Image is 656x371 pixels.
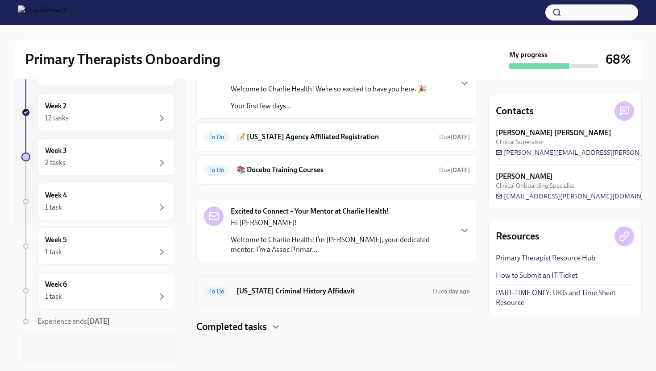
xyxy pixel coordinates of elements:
div: 12 tasks [45,113,69,123]
h6: Week 5 [45,235,67,245]
span: August 17th, 2025 09:00 [433,287,470,296]
span: Experience ends [37,317,110,326]
h6: 📚 Docebo Training Courses [237,165,432,175]
span: To Do [204,167,229,173]
div: Completed tasks [196,320,477,334]
h6: [US_STATE] Criminal History Affidavit [237,286,426,296]
strong: [DATE] [87,317,110,326]
strong: [DATE] [450,166,470,174]
a: Primary Therapist Resource Hub [496,253,595,263]
a: Week 32 tasks [21,138,175,176]
strong: [PERSON_NAME] [496,172,553,181]
strong: [DATE] [450,133,470,141]
span: Due [439,133,470,141]
img: CharlieHealth [18,5,67,20]
strong: My progress [509,50,548,60]
h6: Week 2 [45,101,66,111]
span: Due [439,166,470,174]
div: 2 tasks [45,158,66,168]
a: Week 212 tasks [21,94,175,131]
a: To Do📚 Docebo Training CoursesDue[DATE] [204,163,470,177]
div: 1 task [45,292,62,301]
a: How to Submit an IT Ticket [496,271,577,280]
div: 1 task [45,202,62,212]
p: Welcome to Charlie Health! We’re so excited to have you here. 🎉 [231,84,427,94]
a: Week 61 task [21,272,175,309]
span: To Do [204,288,229,295]
span: August 19th, 2025 09:00 [439,166,470,174]
h6: Week 6 [45,280,67,289]
span: Clinical Supervisor [496,138,544,146]
h4: Contacts [496,104,534,118]
strong: [PERSON_NAME] [PERSON_NAME] [496,128,611,138]
span: August 11th, 2025 09:00 [439,133,470,141]
a: PART-TIME ONLY: UKG and Time Sheet Resource [496,288,634,308]
h4: Completed tasks [196,320,267,334]
a: To Do📝 [US_STATE] Agency Affiliated RegistrationDue[DATE] [204,130,470,144]
a: Week 51 task [21,227,175,265]
h4: Resources [496,230,540,243]
h3: 68% [606,51,631,67]
h6: Week 3 [45,146,67,156]
a: To Do[US_STATE] Criminal History AffidavitDuea day ago [204,284,470,298]
p: Your first few days... [231,101,427,111]
h6: 📝 [US_STATE] Agency Affiliated Registration [237,132,432,142]
h2: Primary Therapists Onboarding [25,50,220,68]
p: Welcome to Charlie Health! I’m [PERSON_NAME], your dedicated mentor. I’m a Assoc Primar... [231,235,452,255]
strong: Excited to Connect – Your Mentor at Charlie Health! [231,206,389,216]
span: Clinical Onboarding Specialist [496,181,574,190]
p: Hi [PERSON_NAME]! [231,218,452,228]
div: 1 task [45,247,62,257]
strong: a day ago [444,288,470,295]
span: Due [433,288,470,295]
h6: Week 4 [45,190,67,200]
a: Week 41 task [21,183,175,220]
span: To Do [204,134,229,140]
